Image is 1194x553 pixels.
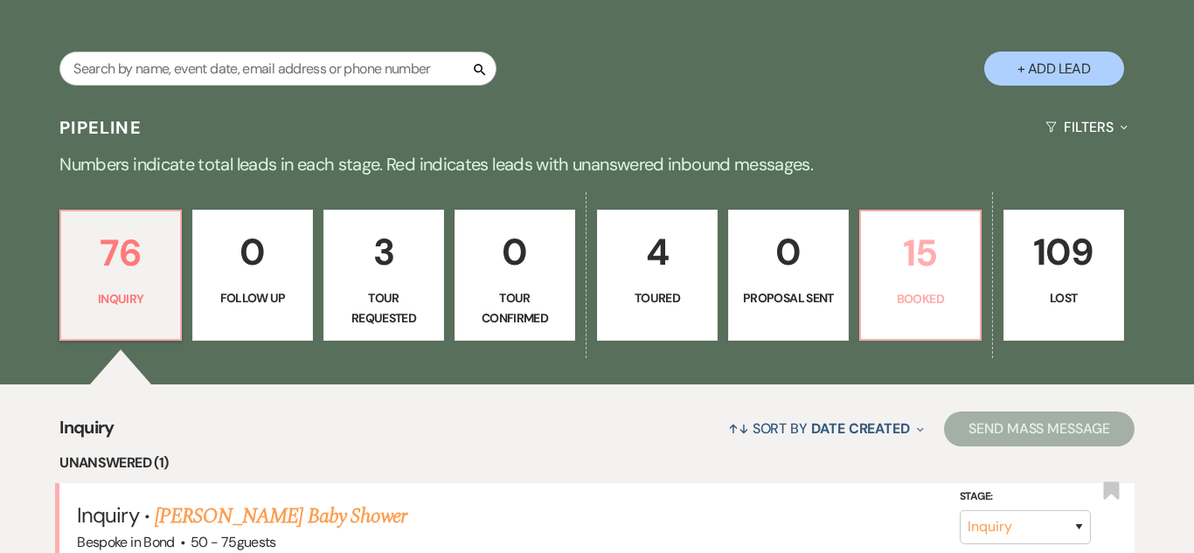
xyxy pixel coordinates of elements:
p: Follow Up [204,288,302,308]
p: Toured [608,288,706,308]
button: + Add Lead [984,52,1124,86]
a: 0Tour Confirmed [455,210,575,341]
a: 76Inquiry [59,210,182,341]
p: 3 [335,223,433,281]
span: Date Created [811,419,910,438]
a: [PERSON_NAME] Baby Shower [155,501,406,532]
p: 15 [871,224,969,282]
span: Inquiry [77,501,138,529]
a: 15Booked [859,210,982,341]
p: Booked [871,289,969,308]
li: Unanswered (1) [59,452,1134,474]
p: 109 [1015,223,1113,281]
p: 76 [72,224,170,282]
p: 0 [204,223,302,281]
input: Search by name, event date, email address or phone number [59,52,496,86]
span: Bespoke in Bond [77,533,174,551]
span: Inquiry [59,414,115,452]
a: 4Toured [597,210,718,341]
span: ↑↓ [728,419,749,438]
span: 50 - 75 guests [191,533,276,551]
a: 3Tour Requested [323,210,444,341]
p: 0 [739,223,837,281]
p: Inquiry [72,289,170,308]
p: 4 [608,223,706,281]
p: Tour Requested [335,288,433,328]
a: 0Follow Up [192,210,313,341]
p: Lost [1015,288,1113,308]
p: 0 [466,223,564,281]
button: Sort By Date Created [721,405,931,452]
h3: Pipeline [59,115,142,140]
label: Stage: [960,487,1091,507]
p: Proposal Sent [739,288,837,308]
button: Send Mass Message [944,411,1135,446]
a: 109Lost [1003,210,1124,341]
p: Tour Confirmed [466,288,564,328]
button: Filters [1038,104,1134,150]
a: 0Proposal Sent [728,210,849,341]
